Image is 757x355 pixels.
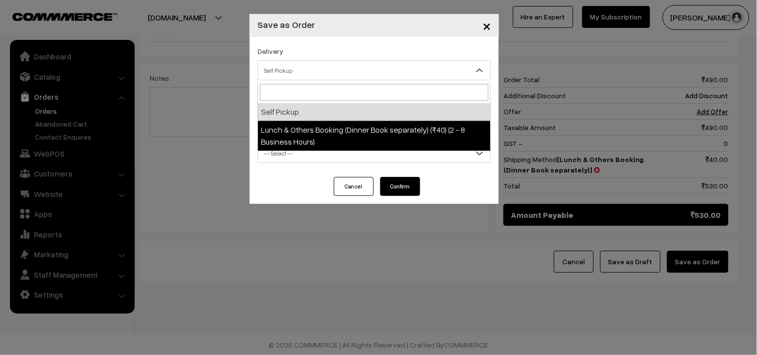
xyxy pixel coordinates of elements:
[257,18,315,31] h4: Save as Order
[258,145,491,162] span: -- Select --
[257,46,283,56] label: Delivery
[257,60,491,80] span: Self Pickup
[258,121,491,151] li: Lunch & Others Booking (Dinner Book separately) (₹40) (2 - 8 Business Hours)
[258,62,491,79] span: Self Pickup
[257,143,491,163] span: -- Select --
[334,177,374,196] button: Cancel
[483,16,491,34] span: ×
[475,10,499,41] button: Close
[258,103,491,121] li: Self Pickup
[380,177,420,196] button: Confirm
